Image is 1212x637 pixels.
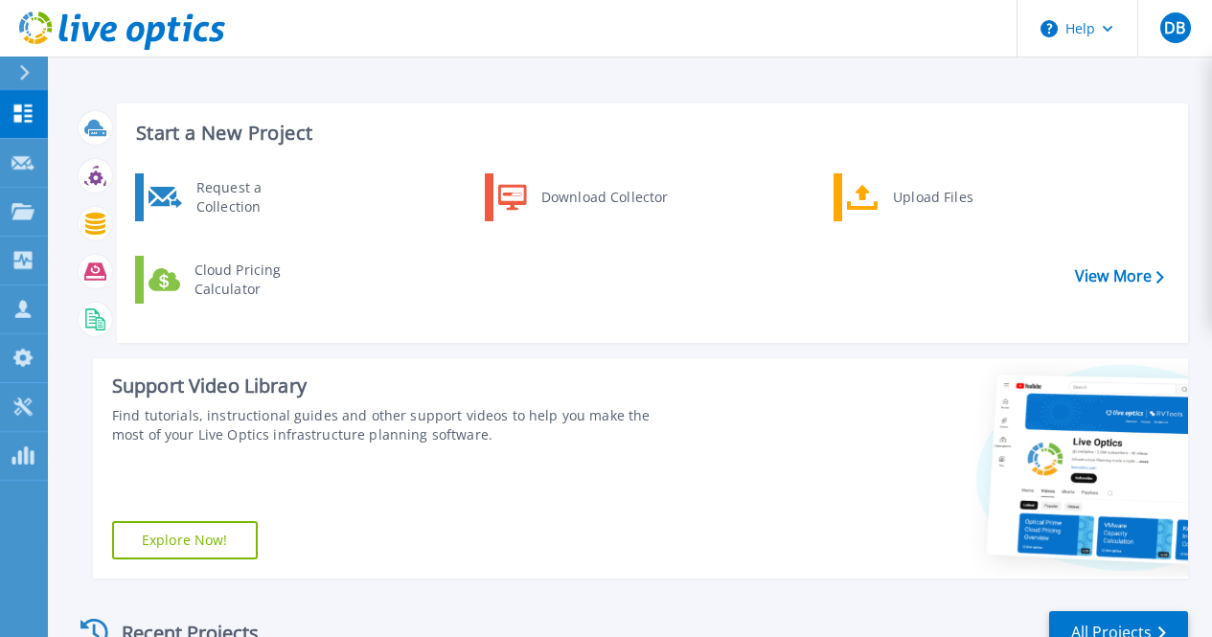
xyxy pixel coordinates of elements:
[883,178,1025,216] div: Upload Files
[112,374,681,398] div: Support Video Library
[135,173,332,221] a: Request a Collection
[112,406,681,444] div: Find tutorials, instructional guides and other support videos to help you make the most of your L...
[532,178,676,216] div: Download Collector
[485,173,681,221] a: Download Collector
[135,256,332,304] a: Cloud Pricing Calculator
[112,521,258,559] a: Explore Now!
[185,261,327,299] div: Cloud Pricing Calculator
[187,178,327,216] div: Request a Collection
[1164,20,1185,35] span: DB
[834,173,1030,221] a: Upload Files
[136,123,1163,144] h3: Start a New Project
[1075,267,1164,285] a: View More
